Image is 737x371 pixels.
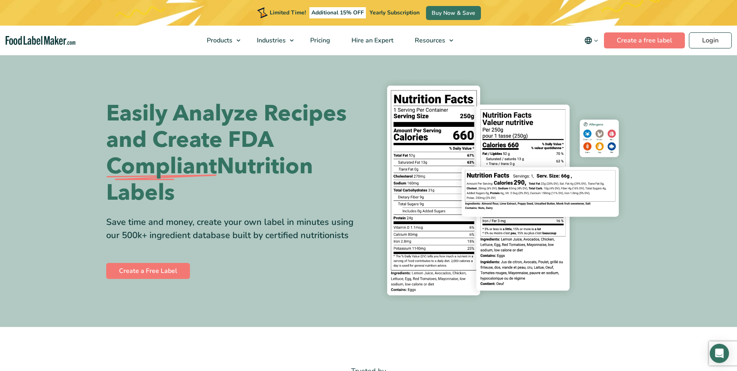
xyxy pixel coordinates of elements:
h1: Easily Analyze Recipes and Create FDA Nutrition Labels [106,100,363,206]
span: Yearly Subscription [370,9,420,16]
a: Login [689,32,732,48]
a: Resources [404,26,457,55]
span: Products [204,36,233,45]
a: Buy Now & Save [426,6,481,20]
a: Products [196,26,244,55]
a: Hire an Expert [341,26,402,55]
span: Resources [412,36,446,45]
span: Industries [254,36,287,45]
a: Pricing [300,26,339,55]
a: Industries [246,26,298,55]
span: Limited Time! [270,9,306,16]
span: Hire an Expert [349,36,394,45]
a: Create a Free Label [106,263,190,279]
span: Additional 15% OFF [309,7,366,18]
a: Create a free label [604,32,685,48]
span: Pricing [308,36,331,45]
div: Save time and money, create your own label in minutes using our 500k+ ingredient database built b... [106,216,363,242]
div: Open Intercom Messenger [710,344,729,363]
span: Compliant [106,153,217,180]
